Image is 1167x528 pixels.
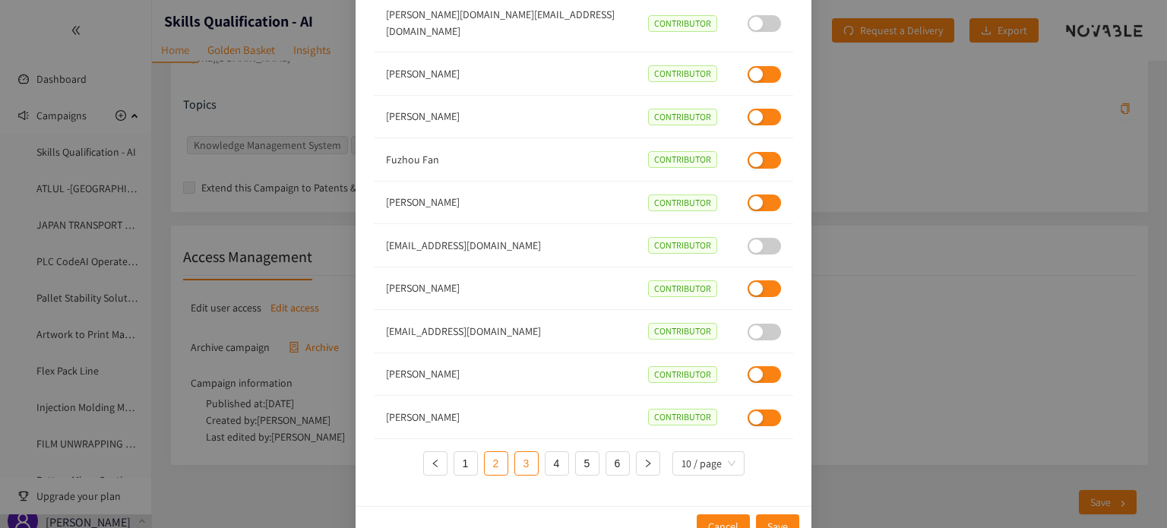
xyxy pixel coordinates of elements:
span: right [644,459,653,468]
span: CONTRIBUTOR [648,194,717,211]
span: 10 / page [682,452,735,475]
iframe: Chat Widget [1091,455,1167,528]
span: CONTRIBUTOR [648,109,717,125]
a: 6 [606,452,629,475]
span: CONTRIBUTOR [648,366,717,383]
a: 3 [515,452,538,475]
li: 4 [545,451,569,476]
a: 1 [454,452,477,475]
li: 1 [454,451,478,476]
li: 2 [484,451,508,476]
td: Fuzhou Fan [374,138,636,182]
a: 2 [485,452,508,475]
td: [PERSON_NAME] [374,396,636,439]
td: [PERSON_NAME] [374,182,636,225]
button: left [423,451,448,476]
td: [PERSON_NAME] [374,52,636,96]
span: CONTRIBUTOR [648,151,717,168]
li: Next Page [636,451,660,476]
span: CONTRIBUTOR [648,323,717,340]
button: This user has not confirmed the invitation yet [748,15,781,32]
span: CONTRIBUTOR [648,65,717,82]
button: This user has not confirmed the invitation yet [748,238,781,255]
li: 6 [606,451,630,476]
a: 4 [546,452,568,475]
td: [EMAIL_ADDRESS][DOMAIN_NAME] [374,310,636,353]
li: 5 [575,451,599,476]
span: CONTRIBUTOR [648,15,717,32]
button: This user has not confirmed the invitation yet [748,324,781,340]
button: right [636,451,660,476]
td: [EMAIL_ADDRESS][DOMAIN_NAME] [374,224,636,267]
li: 3 [514,451,539,476]
a: 5 [576,452,599,475]
li: Previous Page [423,451,448,476]
span: CONTRIBUTOR [648,237,717,254]
div: Page Size [672,451,745,476]
td: [PERSON_NAME] [374,267,636,311]
span: CONTRIBUTOR [648,280,717,297]
td: [PERSON_NAME] [374,353,636,397]
td: [PERSON_NAME] [374,96,636,139]
span: CONTRIBUTOR [648,409,717,425]
span: left [431,459,440,468]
